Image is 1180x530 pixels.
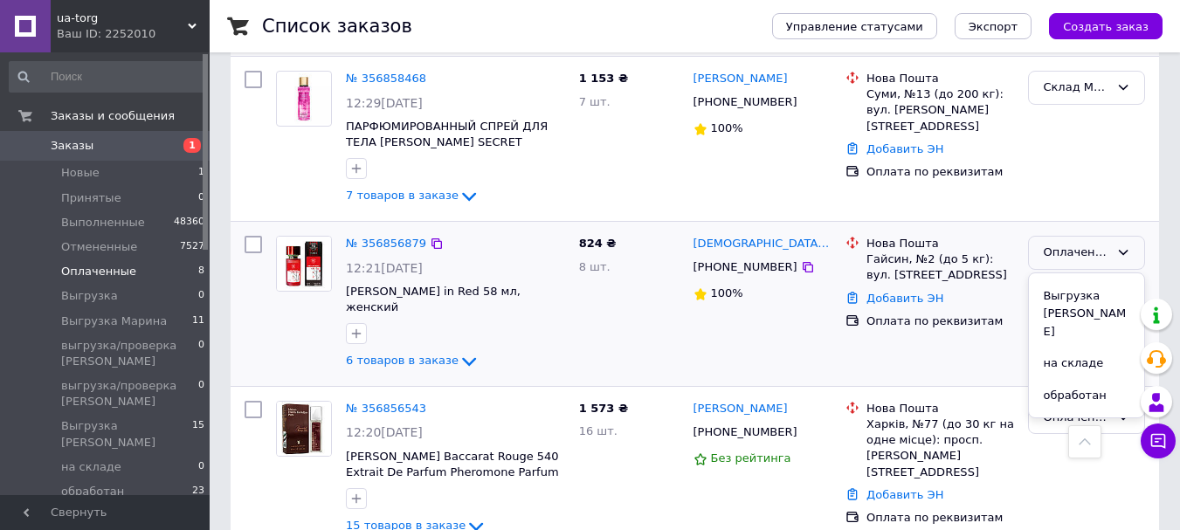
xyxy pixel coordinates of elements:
div: Склад Марина [1043,79,1109,97]
span: 6 товаров в заказе [346,354,459,368]
button: Создать заказ [1049,13,1163,39]
span: 1 [183,138,201,153]
img: Фото товару [277,237,331,291]
a: 7 товаров в заказе [346,189,480,202]
span: 0 [198,190,204,206]
span: 7 шт. [579,95,611,108]
div: Нова Пошта [866,236,1014,251]
div: Оплата по реквизитам [866,313,1014,329]
a: [PERSON_NAME] Baccarat Rouge 540 Extrait De Parfum Pheromone Parfum унисекс 40 мл [346,450,559,495]
span: Экспорт [969,20,1018,33]
span: Выгрузка [PERSON_NAME] [61,418,192,450]
span: [PHONE_NUMBER] [694,260,797,273]
a: [PERSON_NAME] [694,401,788,417]
a: Фото товару [276,71,332,127]
img: Фото товару [277,73,331,124]
a: ПАРФЮМИРОВАННЫЙ СПРЕЙ ДЛЯ ТЕЛА [PERSON_NAME] SECRET ROMANTIC [346,120,548,165]
span: 1 [198,165,204,181]
a: № 356858468 [346,72,426,85]
li: Выгрузка [PERSON_NAME] [1029,280,1144,348]
span: 7 товаров в заказе [346,189,459,203]
span: Без рейтинга [711,451,791,465]
span: Выполненные [61,215,145,231]
span: Выгрузка Марина [61,313,167,329]
span: 11 [192,313,204,329]
div: Нова Пошта [866,71,1014,86]
span: 8 [198,264,204,279]
span: Создать заказ [1063,20,1149,33]
span: 8 шт. [579,260,611,273]
span: 15 [192,418,204,450]
span: [PHONE_NUMBER] [694,425,797,438]
div: Гайсин, №2 (до 5 кг): вул. [STREET_ADDRESS] [866,251,1014,283]
span: 100% [711,121,743,134]
span: 12:21[DATE] [346,261,423,275]
button: Управление статусами [772,13,937,39]
a: Добавить ЭН [866,292,943,305]
span: 0 [198,378,204,410]
span: 0 [198,288,204,304]
span: Отмененные [61,239,137,255]
span: 100% [711,286,743,299]
span: Выгрузка [61,288,118,304]
div: Оплата по реквизитам [866,510,1014,526]
span: [PHONE_NUMBER] [694,95,797,108]
h1: Список заказов [262,16,412,37]
a: Добавить ЭН [866,488,943,501]
span: Оплаченные [61,264,136,279]
input: Поиск [9,61,206,93]
div: Харків, №77 (до 30 кг на одне місце): просп. [PERSON_NAME][STREET_ADDRESS] [866,416,1014,480]
span: 16 шт. [579,424,618,437]
span: 1 573 ₴ [579,402,628,415]
span: 1 153 ₴ [579,72,628,85]
span: обработан [61,484,124,499]
a: Создать заказ [1032,19,1163,32]
li: обработан [1029,380,1144,412]
a: 6 товаров в заказе [346,354,480,367]
span: Управление статусами [786,20,923,33]
div: Оплаченный [1043,244,1109,262]
span: 7527 [180,239,204,255]
span: выгрузка/проверка [PERSON_NAME] [61,338,198,369]
a: Добавить ЭН [866,142,943,155]
button: Чат с покупателем [1141,423,1176,458]
div: Нова Пошта [866,401,1014,416]
a: Фото товару [276,401,332,457]
span: ua-torg [57,10,188,26]
a: [PERSON_NAME] in Red 58 мл, женский [346,285,521,314]
a: [PERSON_NAME] [694,71,788,87]
span: 12:29[DATE] [346,96,423,110]
span: 48360 [174,215,204,231]
span: на складе [61,459,121,475]
a: [DEMOGRAPHIC_DATA][PERSON_NAME] [694,236,832,252]
div: Ваш ID: 2252010 [57,26,210,42]
a: Фото товару [276,236,332,292]
a: № 356856543 [346,402,426,415]
span: 0 [198,459,204,475]
button: Экспорт [955,13,1032,39]
span: Новые [61,165,100,181]
li: на складе [1029,348,1144,380]
a: № 356856879 [346,237,426,250]
span: выгрузка/проверка [PERSON_NAME] [61,378,198,410]
div: Суми, №13 (до 200 кг): вул. [PERSON_NAME][STREET_ADDRESS] [866,86,1014,134]
span: 824 ₴ [579,237,617,250]
span: 12:20[DATE] [346,425,423,439]
span: 0 [198,338,204,369]
span: 23 [192,484,204,499]
span: Заказы [51,138,93,154]
li: Оплачено 2 [1029,412,1144,444]
img: Фото товару [277,402,331,456]
span: Принятые [61,190,121,206]
span: Заказы и сообщения [51,108,175,124]
div: Оплата по реквизитам [866,164,1014,180]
